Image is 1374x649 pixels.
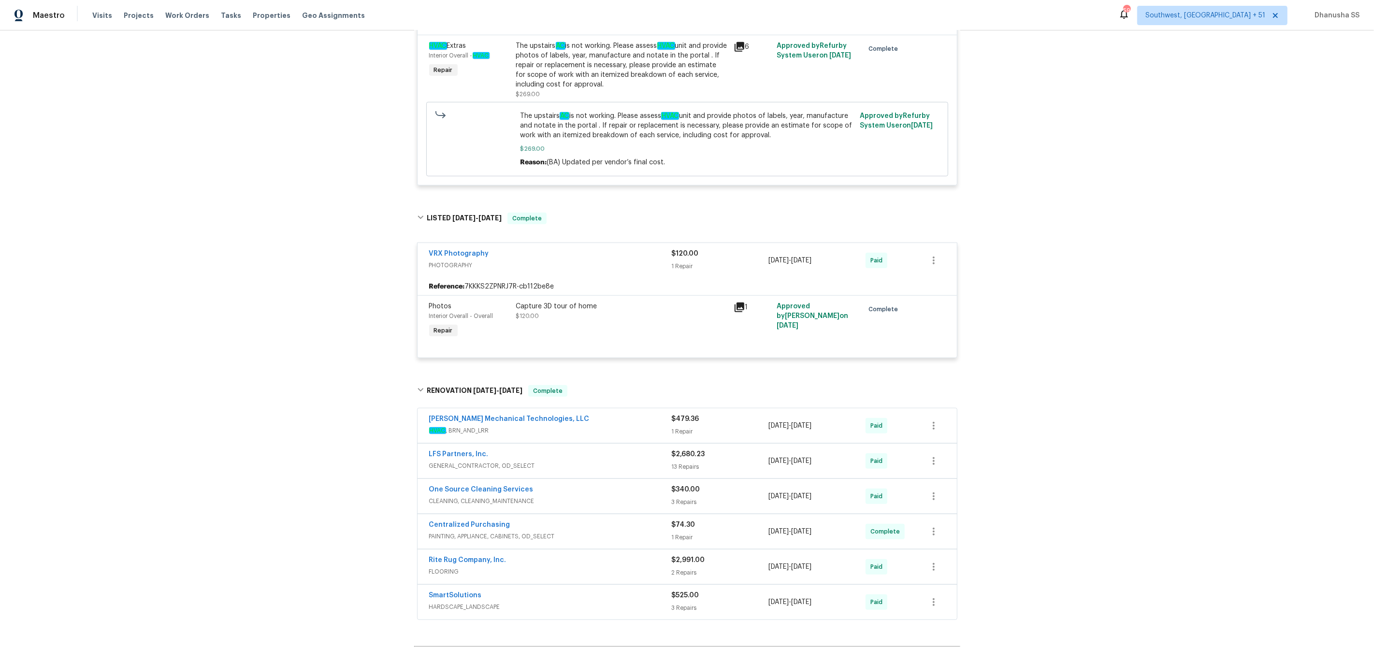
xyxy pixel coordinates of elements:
[473,52,490,59] em: HVAC
[768,562,811,572] span: -
[1311,11,1360,20] span: Dhanusha SS
[672,497,769,507] div: 3 Repairs
[870,597,886,607] span: Paid
[672,521,695,528] span: $74.30
[672,486,700,493] span: $340.00
[870,527,904,536] span: Complete
[427,385,522,397] h6: RENOVATION
[672,427,769,436] div: 1 Repair
[414,375,960,406] div: RENOVATION [DATE]-[DATE]Complete
[672,603,769,613] div: 3 Repairs
[429,313,493,319] span: Interior Overall - Overall
[429,592,482,599] a: SmartSolutions
[429,53,490,58] span: Interior Overall -
[429,42,447,50] em: HVAC
[253,11,290,20] span: Properties
[860,113,933,129] span: Approved by Refurby System User on
[452,215,502,221] span: -
[777,303,848,329] span: Approved by [PERSON_NAME] on
[429,451,489,458] a: LFS Partners, Inc.
[429,567,672,577] span: FLOORING
[33,11,65,20] span: Maestro
[520,111,854,140] span: The upstairs is not working. Please assess unit and provide photos of labels, year, manufacture a...
[302,11,365,20] span: Geo Assignments
[429,461,672,471] span: GENERAL_CONTRACTOR, OD_SELECT
[516,41,728,89] div: The upstairs is not working. Please assess unit and provide photos of labels, year, manufacture a...
[672,451,705,458] span: $2,680.23
[529,386,566,396] span: Complete
[427,213,502,224] h6: LISTED
[556,42,565,50] em: AC
[1123,6,1130,15] div: 593
[672,416,699,422] span: $479.36
[516,91,540,97] span: $269.00
[429,521,510,528] a: Centralized Purchasing
[791,422,811,429] span: [DATE]
[429,282,465,291] b: Reference:
[768,257,789,264] span: [DATE]
[791,257,811,264] span: [DATE]
[777,43,851,59] span: Approved by Refurby System User on
[672,250,699,257] span: $120.00
[124,11,154,20] span: Projects
[430,65,457,75] span: Repair
[791,493,811,500] span: [DATE]
[429,486,534,493] a: One Source Cleaning Services
[768,528,789,535] span: [DATE]
[429,496,672,506] span: CLEANING, CLEANING_MAINTENANCE
[768,493,789,500] span: [DATE]
[672,568,769,577] div: 2 Repairs
[430,326,457,335] span: Repair
[868,304,902,314] span: Complete
[768,256,811,265] span: -
[520,159,547,166] span: Reason:
[768,527,811,536] span: -
[429,250,489,257] a: VRX Photography
[429,260,672,270] span: PHOTOGRAPHY
[768,458,789,464] span: [DATE]
[870,256,886,265] span: Paid
[429,532,672,541] span: PAINTING, APPLIANCE, CABINETS, OD_SELECT
[791,563,811,570] span: [DATE]
[478,215,502,221] span: [DATE]
[429,416,590,422] a: [PERSON_NAME] Mechanical Technologies, LLC
[734,302,771,313] div: 1
[870,456,886,466] span: Paid
[473,387,522,394] span: -
[473,387,496,394] span: [DATE]
[221,12,241,19] span: Tasks
[92,11,112,20] span: Visits
[672,533,769,542] div: 1 Repair
[768,597,811,607] span: -
[429,426,672,435] span: , BRN_AND_LRR
[829,52,851,59] span: [DATE]
[418,278,957,295] div: 7KKKS2ZPNRJ7R-cb112be8e
[768,563,789,570] span: [DATE]
[768,422,789,429] span: [DATE]
[516,313,539,319] span: $120.00
[520,144,854,154] span: $269.00
[547,159,665,166] span: (BA) Updated per vendor’s final cost.
[560,112,569,120] em: AC
[452,215,476,221] span: [DATE]
[429,303,452,310] span: Photos
[499,387,522,394] span: [DATE]
[672,462,769,472] div: 13 Repairs
[429,427,446,434] em: HVAC
[165,11,209,20] span: Work Orders
[734,41,771,53] div: 6
[768,421,811,431] span: -
[768,491,811,501] span: -
[791,528,811,535] span: [DATE]
[870,421,886,431] span: Paid
[429,602,672,612] span: HARDSCAPE_LANDSCAPE
[870,562,886,572] span: Paid
[791,599,811,606] span: [DATE]
[911,122,933,129] span: [DATE]
[657,42,675,50] em: HVAC
[672,557,705,563] span: $2,991.00
[661,112,679,120] em: HVAC
[516,302,728,311] div: Capture 3D tour of home
[508,214,546,223] span: Complete
[672,261,769,271] div: 1 Repair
